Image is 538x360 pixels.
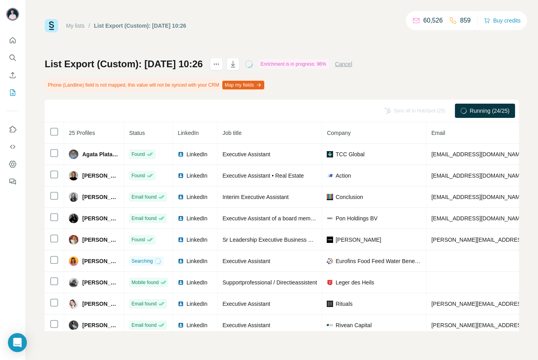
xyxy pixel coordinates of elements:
img: Avatar [69,192,78,202]
span: LinkedIn [186,279,207,286]
a: My lists [66,23,85,29]
span: LinkedIn [178,130,199,136]
span: [PERSON_NAME] [82,279,119,286]
span: LinkedIn [186,236,207,244]
span: Supportprofessional / Directieassistent [222,279,317,286]
img: LinkedIn logo [178,279,184,286]
img: company-logo [327,194,333,200]
button: Quick start [6,33,19,47]
span: TCC Global [335,150,364,158]
li: / [89,22,90,30]
span: Email found [131,300,156,307]
span: Rituals [335,300,352,308]
span: Status [129,130,145,136]
div: Enrichment is in progress: 96% [258,59,329,69]
span: Job title [222,130,241,136]
span: LinkedIn [186,172,207,180]
img: company-logo [327,322,333,328]
button: actions [210,58,223,70]
span: Found [131,172,145,179]
span: [PERSON_NAME] [82,172,119,180]
img: LinkedIn logo [178,194,184,200]
span: Found [131,151,145,158]
button: Enrich CSV [6,68,19,82]
span: Mobile found [131,279,159,286]
img: Avatar [69,299,78,309]
span: [EMAIL_ADDRESS][DOMAIN_NAME] [431,151,525,157]
button: Cancel [335,60,352,68]
img: LinkedIn logo [178,172,184,179]
span: [PERSON_NAME] [335,236,381,244]
div: List Export (Custom): [DATE] 10:26 [94,22,186,30]
img: Avatar [69,278,78,287]
p: 60,526 [423,16,443,25]
p: 859 [460,16,471,25]
span: Pon Holdings BV [335,214,377,222]
span: Searching [131,258,153,265]
img: company-logo [327,172,333,179]
span: Conclusion [335,193,363,201]
div: Open Intercom Messenger [8,333,27,352]
span: LinkedIn [186,321,207,329]
img: Avatar [69,214,78,223]
img: company-logo [327,279,333,286]
img: company-logo [327,215,333,222]
span: Executive Assistant [222,322,270,328]
button: Map my fields [222,81,264,89]
img: Avatar [69,235,78,244]
span: Sr Leadership Executive Business Partner [222,237,326,243]
span: [PERSON_NAME] [82,300,119,308]
span: [PERSON_NAME] [82,236,119,244]
img: Avatar [69,256,78,266]
span: LinkedIn [186,193,207,201]
img: LinkedIn logo [178,215,184,222]
span: LinkedIn [186,300,207,308]
span: Agata Plataras [82,150,119,158]
span: Leger des Heils [335,279,374,286]
button: Feedback [6,174,19,189]
button: Buy credits [484,15,521,26]
span: LinkedIn [186,150,207,158]
span: Running (24/25) [470,107,510,115]
button: Use Surfe on LinkedIn [6,122,19,136]
span: LinkedIn [186,257,207,265]
img: company-logo [327,237,333,243]
span: 25 Profiles [69,130,95,136]
span: Email found [131,193,156,201]
img: LinkedIn logo [178,237,184,243]
span: Action [335,172,351,180]
button: Search [6,51,19,65]
span: Interim Executive Assistant [222,194,288,200]
span: Found [131,236,145,243]
h1: List Export (Custom): [DATE] 10:26 [45,58,203,70]
img: LinkedIn logo [178,151,184,157]
span: LinkedIn [186,214,207,222]
img: LinkedIn logo [178,322,184,328]
img: company-logo [327,301,333,307]
img: company-logo [327,258,333,264]
button: Dashboard [6,157,19,171]
span: Executive Assistant [222,258,270,264]
span: [PERSON_NAME] [82,214,119,222]
span: [EMAIL_ADDRESS][DOMAIN_NAME] [431,194,525,200]
span: Company [327,130,350,136]
span: [PERSON_NAME] [82,321,119,329]
img: LinkedIn logo [178,301,184,307]
img: Surfe Logo [45,19,58,32]
img: Avatar [69,150,78,159]
span: Eurofins Food Feed Water Benelux [335,257,421,265]
span: Email [431,130,445,136]
span: Rivean Capital [335,321,371,329]
span: Executive Assistant [222,151,270,157]
button: Use Surfe API [6,140,19,154]
span: Executive Assistant of a board member [222,215,318,222]
img: Avatar [69,171,78,180]
img: LinkedIn logo [178,258,184,264]
span: Executive Assistant [222,301,270,307]
button: My lists [6,85,19,100]
span: Email found [131,322,156,329]
span: [PERSON_NAME] [82,257,119,265]
span: [EMAIL_ADDRESS][DOMAIN_NAME] [431,215,525,222]
img: Avatar [69,320,78,330]
div: Phone (Landline) field is not mapped, this value will not be synced with your CRM [45,78,266,92]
